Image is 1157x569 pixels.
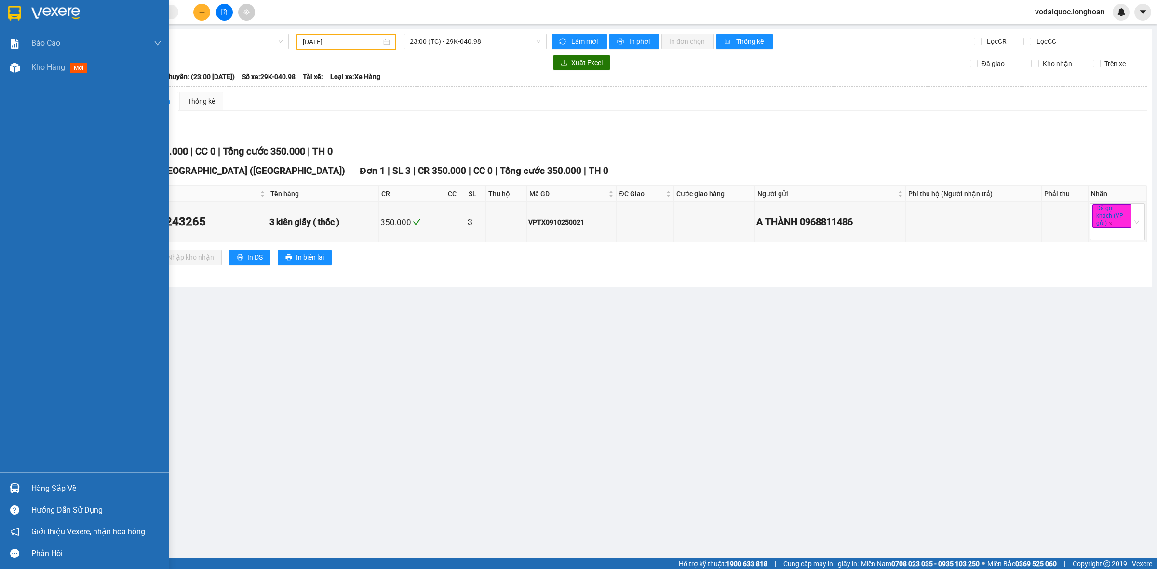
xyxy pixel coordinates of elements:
span: Xuất Excel [571,57,603,68]
div: Hàng sắp về [31,481,161,496]
span: Lọc CC [1033,36,1058,47]
div: 3 [468,215,484,229]
button: caret-down [1134,4,1151,21]
div: Phản hồi [31,546,161,561]
span: bar-chart [724,38,732,46]
strong: MST: [135,46,153,54]
img: logo-vxr [8,6,21,21]
strong: CSKH: [27,41,51,50]
span: CÔNG TY TNHH CHUYỂN PHÁT NHANH BẢO AN [75,32,133,67]
span: plus [199,9,205,15]
span: | [190,146,193,157]
span: Đã giao [978,58,1009,69]
span: | [218,146,220,157]
span: Miền Nam [861,558,980,569]
th: Cước giao hàng [674,186,755,202]
span: | [775,558,776,569]
span: Tổng cước 350.000 [223,146,305,157]
span: download [561,59,567,67]
th: CC [445,186,467,202]
div: A THÀNH 0968811486 [756,214,904,229]
button: syncLàm mới [552,34,607,49]
span: notification [10,527,19,536]
span: In phơi [629,36,651,47]
td: VPTX0910250021 [527,202,617,242]
span: vodaiquoc.longhoan [1027,6,1113,18]
span: | [388,165,390,176]
span: Miền Bắc [987,558,1057,569]
span: question-circle [10,505,19,515]
span: sync [559,38,567,46]
span: TH 0 [312,146,333,157]
span: CR 350.000 [418,165,466,176]
th: Phải thu [1042,186,1089,202]
span: Giới thiệu Vexere, nhận hoa hồng [31,526,145,538]
span: check [413,218,421,226]
button: downloadNhập kho nhận [149,250,222,265]
span: printer [237,254,243,262]
button: downloadXuất Excel [553,55,610,70]
div: Thống kê [188,96,215,106]
span: Người gửi [757,188,896,199]
strong: 0708 023 035 - 0935 103 250 [891,560,980,568]
span: Đã gọi khách (VP gửi) [1092,204,1131,228]
span: | [308,146,310,157]
img: icon-new-feature [1117,8,1126,16]
span: ⚪️ [982,562,985,566]
span: Chuyến: (23:00 [DATE]) [164,71,235,82]
button: In đơn chọn [661,34,714,49]
div: A Khanh 0919243265 [93,213,266,231]
div: Hướng dẫn sử dụng [31,503,161,517]
span: Trên xe [1101,58,1130,69]
th: CR [379,186,445,202]
span: | [495,165,498,176]
div: 350.000 [380,216,444,229]
span: ĐC Giao [619,188,663,199]
button: printerIn phơi [609,34,659,49]
strong: 0369 525 060 [1015,560,1057,568]
button: bar-chartThống kê [716,34,773,49]
span: CC 0 [195,146,215,157]
img: solution-icon [10,39,20,49]
span: Mã đơn: BXMT1410250020 [4,71,101,98]
div: VPTX0910250021 [528,217,615,227]
span: Thống kê [736,36,765,47]
strong: 1900 633 818 [726,560,767,568]
th: Phí thu hộ (Người nhận trả) [906,186,1042,202]
span: file-add [221,9,228,15]
span: printer [617,38,625,46]
span: caret-down [1139,8,1147,16]
span: 23:00 (TC) - 29K-040.98 [410,34,541,49]
span: Mã GD [529,188,606,199]
img: warehouse-icon [10,63,20,73]
span: In DS [247,252,263,263]
input: 09/10/2025 [303,37,381,47]
span: Báo cáo [31,37,60,49]
span: Người nhận [94,188,258,199]
span: Hỗ trợ kỹ thuật: [679,558,767,569]
span: copyright [1103,560,1110,567]
span: In biên lai [296,252,324,263]
span: close [1108,221,1113,226]
span: CC 0 [473,165,493,176]
span: [DATE] [139,19,168,29]
span: Kho hàng [31,63,65,72]
span: message [10,549,19,558]
img: warehouse-icon [10,483,20,493]
button: printerIn DS [229,250,270,265]
span: [PERSON_NAME]: VP Bến xe [GEOGRAPHIC_DATA] ([GEOGRAPHIC_DATA]) [39,165,345,176]
span: Số xe: 29K-040.98 [242,71,296,82]
span: aim [243,9,250,15]
span: Kho nhận [1039,58,1076,69]
span: | [584,165,586,176]
span: down [154,40,161,47]
span: printer [285,254,292,262]
span: | [469,165,471,176]
button: file-add [216,4,233,21]
span: Lọc CR [983,36,1008,47]
th: Tên hàng [268,186,379,202]
span: Cung cấp máy in - giấy in: [783,558,859,569]
button: printerIn biên lai [278,250,332,265]
button: aim [238,4,255,21]
span: Tổng cước 350.000 [500,165,581,176]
